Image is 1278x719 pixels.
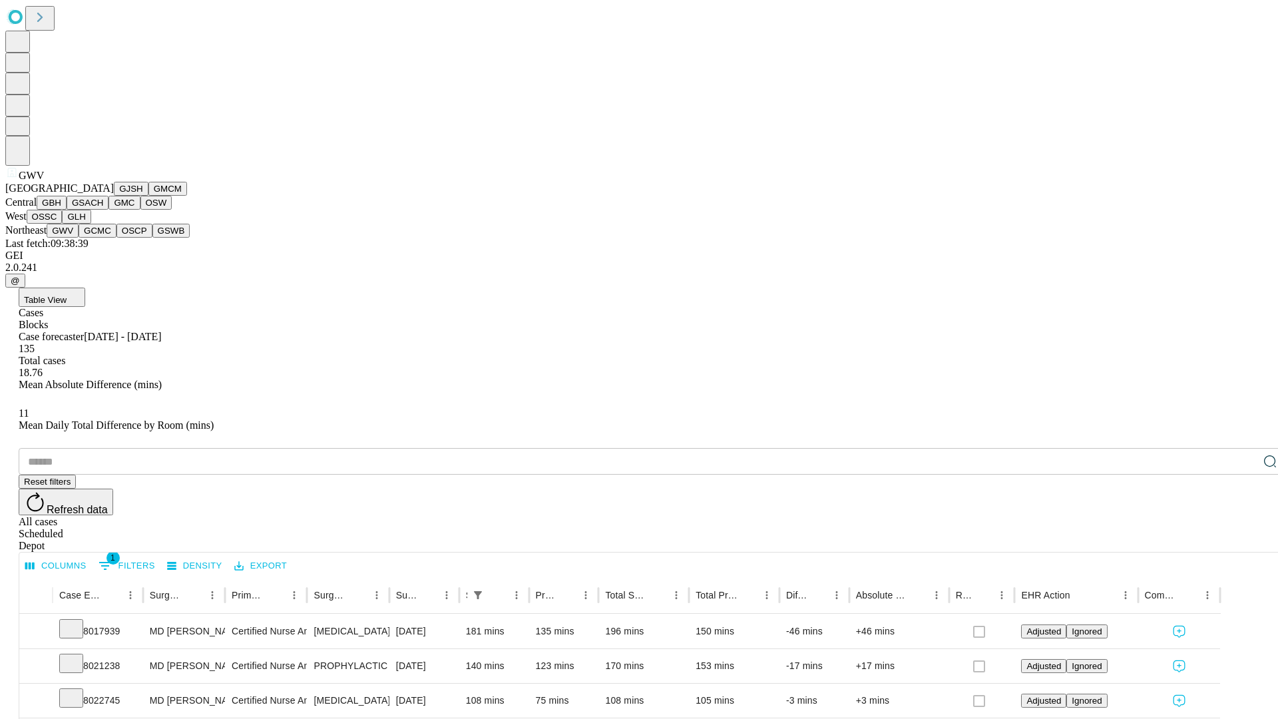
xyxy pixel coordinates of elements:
[150,614,218,648] div: MD [PERSON_NAME] [PERSON_NAME] Md
[1072,661,1102,671] span: Ignored
[396,649,453,683] div: [DATE]
[26,620,46,644] button: Expand
[62,210,91,224] button: GLH
[739,586,757,604] button: Sort
[667,586,686,604] button: Menu
[59,590,101,600] div: Case Epic Id
[396,684,453,718] div: [DATE]
[1021,659,1066,673] button: Adjusted
[59,649,136,683] div: 8021238
[232,590,265,600] div: Primary Service
[786,590,807,600] div: Difference
[1066,694,1107,708] button: Ignored
[19,419,214,431] span: Mean Daily Total Difference by Room (mins)
[1066,659,1107,673] button: Ignored
[469,586,487,604] div: 1 active filter
[576,586,595,604] button: Menu
[108,196,140,210] button: GMC
[786,684,843,718] div: -3 mins
[314,590,347,600] div: Surgery Name
[19,367,43,378] span: 18.76
[106,551,120,565] span: 1
[232,684,300,718] div: Certified Nurse Anesthetist
[1116,586,1135,604] button: Menu
[1026,696,1061,706] span: Adjusted
[24,295,67,305] span: Table View
[203,586,222,604] button: Menu
[786,649,843,683] div: -17 mins
[696,590,738,600] div: Total Predicted Duration
[19,379,162,390] span: Mean Absolute Difference (mins)
[103,586,121,604] button: Sort
[469,586,487,604] button: Show filters
[140,196,172,210] button: OSW
[1145,590,1178,600] div: Comments
[419,586,437,604] button: Sort
[856,649,943,683] div: +17 mins
[26,655,46,678] button: Expand
[19,343,35,354] span: 135
[22,556,90,577] button: Select columns
[1072,696,1102,706] span: Ignored
[466,649,523,683] div: 140 mins
[150,649,218,683] div: MD [PERSON_NAME] [PERSON_NAME] Md
[314,614,382,648] div: [MEDICAL_DATA] RADIAL HEAD
[164,556,226,577] button: Density
[696,649,773,683] div: 153 mins
[605,684,682,718] div: 108 mins
[367,586,386,604] button: Menu
[19,331,84,342] span: Case forecaster
[605,590,647,600] div: Total Scheduled Duration
[466,684,523,718] div: 108 mins
[232,614,300,648] div: Certified Nurse Anesthetist
[121,586,140,604] button: Menu
[757,586,776,604] button: Menu
[856,590,907,600] div: Absolute Difference
[114,182,148,196] button: GJSH
[696,614,773,648] div: 150 mins
[648,586,667,604] button: Sort
[231,556,290,577] button: Export
[19,407,29,419] span: 11
[466,590,467,600] div: Scheduled In Room Duration
[314,684,382,718] div: [MEDICAL_DATA] LEG,KNEE, ANKLE DEEP
[437,586,456,604] button: Menu
[974,586,992,604] button: Sort
[84,331,161,342] span: [DATE] - [DATE]
[927,586,946,604] button: Menu
[47,224,79,238] button: GWV
[856,684,943,718] div: +3 mins
[396,590,417,600] div: Surgery Date
[152,224,190,238] button: GSWB
[956,590,973,600] div: Resolved in EHR
[148,182,187,196] button: GMCM
[605,649,682,683] div: 170 mins
[1026,661,1061,671] span: Adjusted
[489,586,507,604] button: Sort
[5,182,114,194] span: [GEOGRAPHIC_DATA]
[827,586,846,604] button: Menu
[184,586,203,604] button: Sort
[1021,590,1070,600] div: EHR Action
[5,274,25,288] button: @
[1026,626,1061,636] span: Adjusted
[507,586,526,604] button: Menu
[79,224,116,238] button: GCMC
[37,196,67,210] button: GBH
[856,614,943,648] div: +46 mins
[95,555,158,577] button: Show filters
[150,590,183,600] div: Surgeon Name
[5,262,1273,274] div: 2.0.241
[232,649,300,683] div: Certified Nurse Anesthetist
[1021,624,1066,638] button: Adjusted
[5,210,27,222] span: West
[19,355,65,366] span: Total cases
[11,276,20,286] span: @
[1066,624,1107,638] button: Ignored
[27,210,63,224] button: OSSC
[19,288,85,307] button: Table View
[5,238,89,249] span: Last fetch: 09:38:39
[786,614,843,648] div: -46 mins
[536,684,592,718] div: 75 mins
[59,684,136,718] div: 8022745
